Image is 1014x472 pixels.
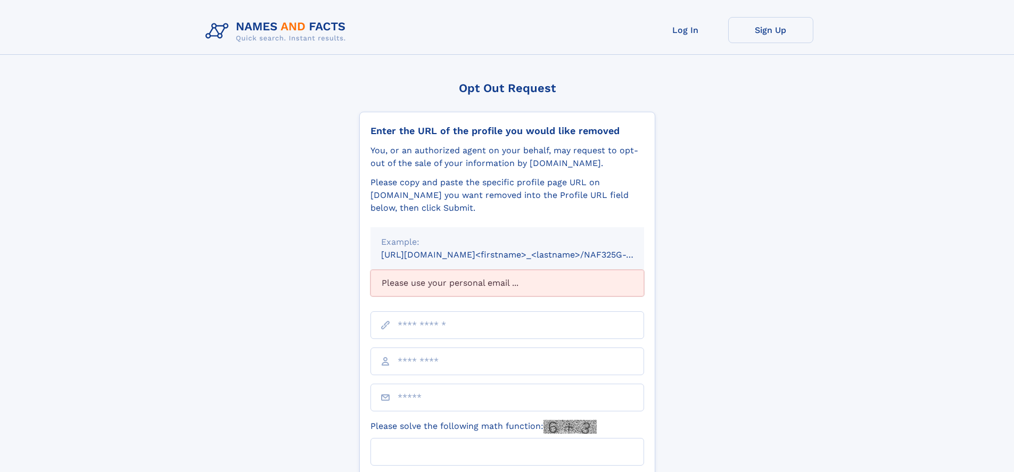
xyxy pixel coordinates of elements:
small: [URL][DOMAIN_NAME]<firstname>_<lastname>/NAF325G-xxxxxxxx [381,250,664,260]
div: You, or an authorized agent on your behalf, may request to opt-out of the sale of your informatio... [370,144,644,170]
div: Enter the URL of the profile you would like removed [370,125,644,137]
div: Opt Out Request [359,81,655,95]
img: Logo Names and Facts [201,17,355,46]
div: Please use your personal email ... [370,270,644,296]
a: Sign Up [728,17,813,43]
a: Log In [643,17,728,43]
div: Please copy and paste the specific profile page URL on [DOMAIN_NAME] you want removed into the Pr... [370,176,644,214]
div: Example: [381,236,633,249]
label: Please solve the following math function: [370,420,597,434]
